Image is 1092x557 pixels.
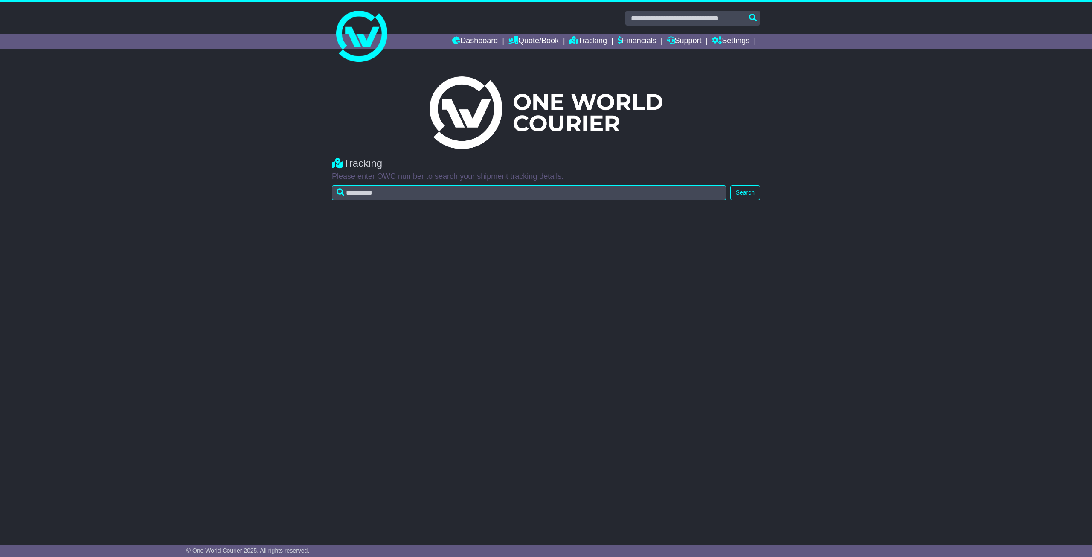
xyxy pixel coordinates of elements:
[332,157,760,170] div: Tracking
[332,172,760,181] p: Please enter OWC number to search your shipment tracking details.
[667,34,702,49] a: Support
[730,185,760,200] button: Search
[508,34,559,49] a: Quote/Book
[618,34,656,49] a: Financials
[569,34,607,49] a: Tracking
[452,34,498,49] a: Dashboard
[712,34,749,49] a: Settings
[430,76,662,149] img: Light
[186,547,310,554] span: © One World Courier 2025. All rights reserved.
